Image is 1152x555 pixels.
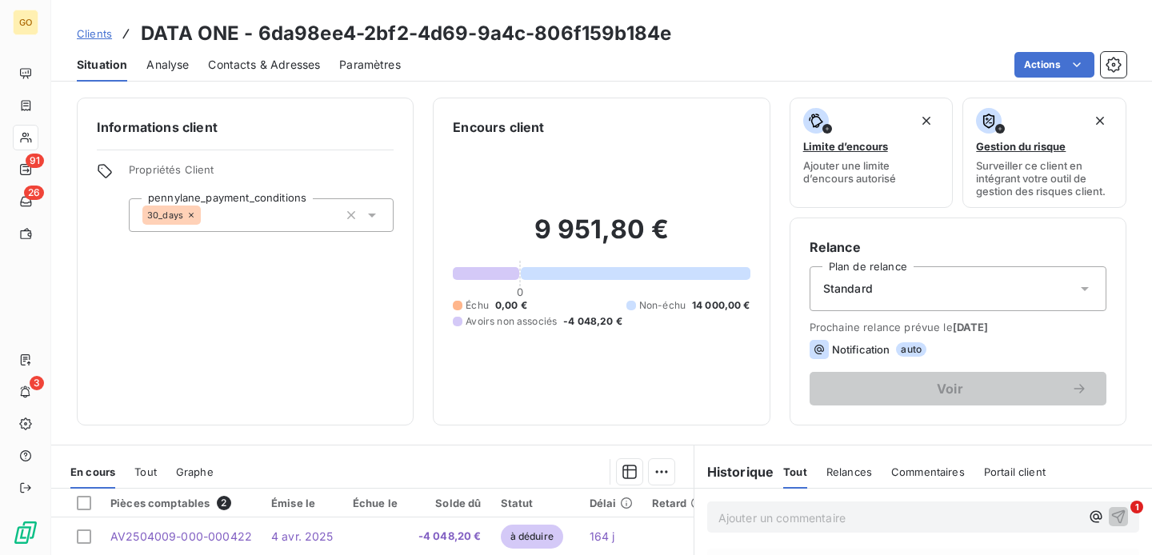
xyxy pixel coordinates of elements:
[823,281,873,297] span: Standard
[110,496,252,510] div: Pièces comptables
[453,214,750,262] h2: 9 951,80 €
[217,496,231,510] span: 2
[652,497,703,509] div: Retard
[77,27,112,40] span: Clients
[639,298,686,313] span: Non-échu
[1098,501,1136,539] iframe: Intercom live chat
[694,462,774,481] h6: Historique
[563,314,622,329] span: -4 048,20 €
[891,465,965,478] span: Commentaires
[590,497,633,509] div: Délai
[1014,52,1094,78] button: Actions
[147,210,183,220] span: 30_days
[146,57,189,73] span: Analyse
[826,465,872,478] span: Relances
[832,343,890,356] span: Notification
[810,238,1106,257] h6: Relance
[1130,501,1143,513] span: 1
[110,529,252,543] span: AV2504009-000-000422
[271,497,334,509] div: Émise le
[466,314,557,329] span: Avoirs non associés
[783,465,807,478] span: Tout
[453,118,544,137] h6: Encours client
[141,19,671,48] h3: DATA ONE - 6da98ee4-2bf2-4d69-9a4c-806f159b184e
[13,10,38,35] div: GO
[984,465,1046,478] span: Portail client
[339,57,401,73] span: Paramètres
[962,98,1126,208] button: Gestion du risqueSurveiller ce client en intégrant votre outil de gestion des risques client.
[208,57,320,73] span: Contacts & Adresses
[13,520,38,545] img: Logo LeanPay
[976,140,1066,153] span: Gestion du risque
[953,321,989,333] span: [DATE]
[590,529,615,543] span: 164 j
[810,321,1106,333] span: Prochaine relance prévue le
[417,529,482,545] span: -4 048,20 €
[517,285,523,298] span: 0
[201,208,214,222] input: Ajouter une valeur
[692,298,750,313] span: 14 000,00 €
[790,98,954,208] button: Limite d’encoursAjouter une limite d’encours autorisé
[77,26,112,42] a: Clients
[26,154,44,168] span: 91
[803,140,888,153] span: Limite d’encours
[896,342,926,357] span: auto
[466,298,489,313] span: Échu
[77,57,127,73] span: Situation
[829,382,1071,395] span: Voir
[97,118,394,137] h6: Informations client
[976,159,1113,198] span: Surveiller ce client en intégrant votre outil de gestion des risques client.
[501,525,563,549] span: à déduire
[353,497,398,509] div: Échue le
[417,497,482,509] div: Solde dû
[803,159,940,185] span: Ajouter une limite d’encours autorisé
[501,497,570,509] div: Statut
[134,465,157,478] span: Tout
[810,372,1106,405] button: Voir
[176,465,214,478] span: Graphe
[129,163,394,186] span: Propriétés Client
[30,376,44,390] span: 3
[70,465,115,478] span: En cours
[271,529,334,543] span: 4 avr. 2025
[24,186,44,200] span: 26
[495,298,527,313] span: 0,00 €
